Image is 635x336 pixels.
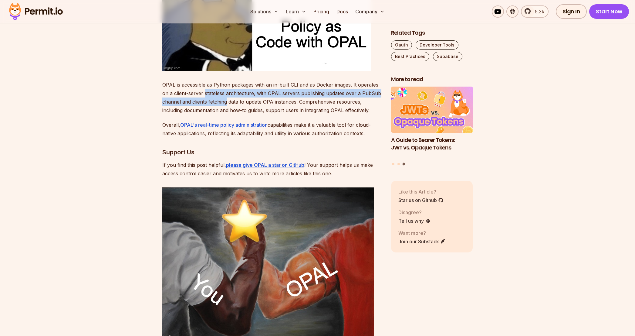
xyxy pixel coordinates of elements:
[398,209,431,216] p: Disagree?
[391,87,473,133] img: A Guide to Bearer Tokens: JWT vs. Opaque Tokens
[162,147,381,157] h3: Support Us
[391,52,429,61] a: Best Practices
[521,5,549,18] a: 5.3k
[391,29,473,37] h2: Related Tags
[391,136,473,152] h3: A Guide to Bearer Tokens: JWT vs. Opaque Tokens
[391,76,473,83] h2: More to read
[334,5,350,18] a: Docs
[398,229,446,237] p: Want more?
[391,87,473,159] a: A Guide to Bearer Tokens: JWT vs. Opaque TokensA Guide to Bearer Tokens: JWT vs. Opaque Tokens
[6,1,66,22] img: Permit logo
[398,238,446,245] a: Join our Substack
[397,163,400,165] button: Go to slide 2
[589,4,629,19] a: Start Now
[556,4,587,19] a: Sign In
[180,122,268,128] a: OPAL's real-time policy administration
[162,161,381,178] p: If you find this post helpful, ! Your support helps us make access control easier and motivates u...
[162,121,381,138] p: Overall, capabilities make it a valuable tool for cloud-native applications, reflecting its adapt...
[353,5,387,18] button: Company
[416,40,458,50] a: Developer Tools
[398,217,431,225] a: Tell us why
[531,8,544,15] span: 5.3k
[248,5,281,18] button: Solutions
[398,188,444,195] p: Like this Article?
[391,87,473,159] li: 3 of 3
[433,52,462,61] a: Supabase
[226,162,304,168] a: please give OPAL a star on GitHub
[311,5,332,18] a: Pricing
[403,163,405,166] button: Go to slide 3
[392,163,394,165] button: Go to slide 1
[391,87,473,166] div: Posts
[283,5,309,18] button: Learn
[391,40,412,50] a: Oauth
[162,81,381,115] p: OPAL is accessible as Python packages with an in-built CLI and as Docker images. It operates on a...
[398,197,444,204] a: Star us on Github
